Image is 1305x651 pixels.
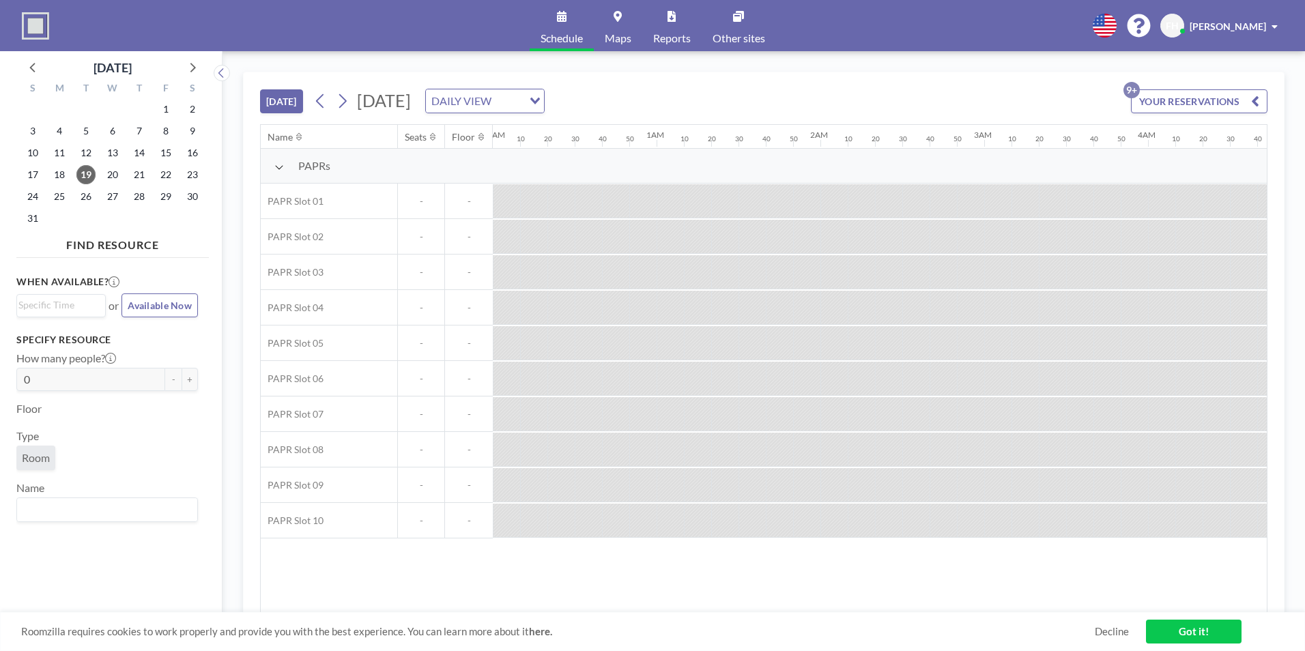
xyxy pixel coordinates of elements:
span: - [445,515,493,527]
div: 50 [1117,134,1125,143]
div: 30 [899,134,907,143]
span: - [398,302,444,314]
span: Friday, August 22, 2025 [156,165,175,184]
div: 3AM [974,130,992,140]
div: 40 [1090,134,1098,143]
h3: Specify resource [16,334,198,346]
span: Wednesday, August 20, 2025 [103,165,122,184]
button: + [182,368,198,391]
div: S [179,81,205,98]
span: Sunday, August 17, 2025 [23,165,42,184]
span: PAPR Slot 10 [261,515,324,527]
span: PAPR Slot 05 [261,337,324,349]
span: PAPR Slot 03 [261,266,324,278]
span: - [398,515,444,527]
span: PAPR Slot 09 [261,479,324,491]
div: 2AM [810,130,828,140]
span: Wednesday, August 6, 2025 [103,121,122,141]
span: Tuesday, August 26, 2025 [76,187,96,206]
div: 10 [1008,134,1016,143]
span: or [109,299,119,313]
div: 50 [626,134,634,143]
div: 30 [735,134,743,143]
div: M [46,81,73,98]
span: Friday, August 15, 2025 [156,143,175,162]
span: - [445,444,493,456]
span: Thursday, August 7, 2025 [130,121,149,141]
span: - [398,337,444,349]
div: [DATE] [94,58,132,77]
button: - [165,368,182,391]
div: S [20,81,46,98]
input: Search for option [18,501,190,519]
span: Friday, August 1, 2025 [156,100,175,119]
div: 20 [872,134,880,143]
p: 9+ [1123,82,1140,98]
div: 50 [790,134,798,143]
span: - [445,408,493,420]
span: Monday, August 11, 2025 [50,143,69,162]
div: 20 [544,134,552,143]
div: 50 [953,134,962,143]
span: Saturday, August 30, 2025 [183,187,202,206]
label: Type [16,429,39,443]
label: Name [16,481,44,495]
span: - [445,337,493,349]
span: Saturday, August 2, 2025 [183,100,202,119]
span: PAPR Slot 06 [261,373,324,385]
span: PAPR Slot 08 [261,444,324,456]
span: Reports [653,33,691,44]
span: PAPR Slot 07 [261,408,324,420]
span: Thursday, August 14, 2025 [130,143,149,162]
span: Saturday, August 9, 2025 [183,121,202,141]
button: YOUR RESERVATIONS9+ [1131,89,1267,113]
div: Search for option [426,89,544,113]
label: Floor [16,402,42,416]
div: 40 [1254,134,1262,143]
span: Monday, August 25, 2025 [50,187,69,206]
a: Decline [1095,625,1129,638]
div: 1AM [646,130,664,140]
span: Friday, August 29, 2025 [156,187,175,206]
div: T [73,81,100,98]
span: - [398,408,444,420]
div: 40 [762,134,771,143]
span: - [445,231,493,243]
span: - [398,195,444,207]
span: Thursday, August 28, 2025 [130,187,149,206]
div: Floor [452,131,475,143]
span: Wednesday, August 27, 2025 [103,187,122,206]
div: T [126,81,152,98]
span: Schedule [541,33,583,44]
span: Saturday, August 16, 2025 [183,143,202,162]
span: Tuesday, August 19, 2025 [76,165,96,184]
div: Search for option [17,498,197,521]
span: [PERSON_NAME] [1190,20,1266,32]
span: - [398,231,444,243]
div: W [100,81,126,98]
span: PAPRs [298,159,330,173]
input: Search for option [18,298,98,313]
span: Other sites [713,33,765,44]
span: [DATE] [357,90,411,111]
span: Tuesday, August 12, 2025 [76,143,96,162]
span: FH [1166,20,1179,32]
div: 12AM [483,130,505,140]
div: 30 [571,134,579,143]
button: [DATE] [260,89,303,113]
span: - [445,195,493,207]
span: - [445,266,493,278]
div: 40 [599,134,607,143]
span: Maps [605,33,631,44]
span: Tuesday, August 5, 2025 [76,121,96,141]
a: Got it! [1146,620,1242,643]
label: How many people? [16,351,116,365]
span: Saturday, August 23, 2025 [183,165,202,184]
button: Available Now [121,293,198,317]
div: 40 [926,134,934,143]
span: - [398,479,444,491]
div: 30 [1227,134,1235,143]
span: Wednesday, August 13, 2025 [103,143,122,162]
a: here. [529,625,552,637]
span: Sunday, August 24, 2025 [23,187,42,206]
